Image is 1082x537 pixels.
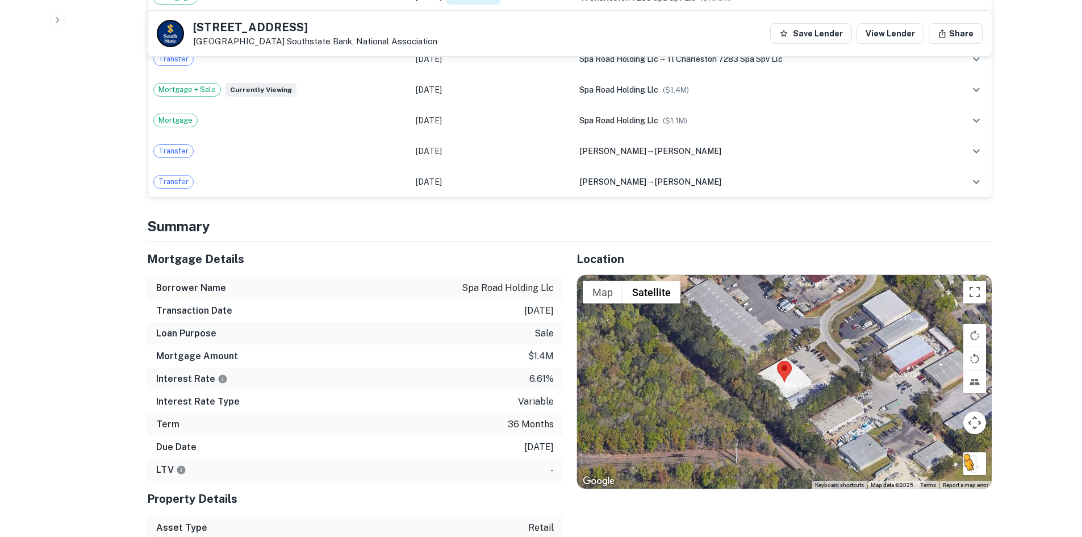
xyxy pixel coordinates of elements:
[154,115,197,126] span: Mortgage
[623,281,680,303] button: Show satellite imagery
[857,23,924,44] a: View Lender
[580,474,617,489] a: Open this area in Google Maps (opens a new window)
[176,465,186,475] svg: LTVs displayed on the website are for informational purposes only and may be reported incorrectly...
[154,176,193,188] span: Transfer
[967,141,986,161] button: expand row
[524,304,554,318] p: [DATE]
[528,349,554,363] p: $1.4m
[663,116,687,125] span: ($ 1.1M )
[579,53,933,65] div: →
[225,83,296,97] span: Currently viewing
[156,521,207,535] h6: Asset Type
[462,281,554,295] p: spa road holding llc
[871,482,913,488] span: Map data ©2025
[508,418,554,431] p: 36 months
[963,452,986,475] button: Drag Pegman onto the map to open Street View
[147,251,563,268] h5: Mortgage Details
[963,281,986,303] button: Toggle fullscreen view
[529,372,554,386] p: 6.61%
[963,324,986,347] button: Rotate map clockwise
[967,80,986,99] button: expand row
[154,53,193,65] span: Transfer
[654,177,721,186] span: [PERSON_NAME]
[156,395,240,409] h6: Interest Rate Type
[579,147,646,156] span: [PERSON_NAME]
[579,145,933,157] div: →
[967,172,986,192] button: expand row
[580,474,617,489] img: Google
[963,347,986,370] button: Rotate map counterclockwise
[156,372,228,386] h6: Interest Rate
[410,74,574,105] td: [DATE]
[156,418,179,431] h6: Term
[528,521,554,535] p: retail
[524,440,554,454] p: [DATE]
[156,304,232,318] h6: Transaction Date
[770,23,852,44] button: Save Lender
[156,327,216,340] h6: Loan Purpose
[410,166,574,197] td: [DATE]
[410,44,574,74] td: [DATE]
[218,374,228,384] svg: The interest rates displayed on the website are for informational purposes only and may be report...
[920,482,936,488] a: Terms (opens in new tab)
[518,395,554,409] p: variable
[943,482,988,488] a: Report a map error
[579,177,646,186] span: [PERSON_NAME]
[156,281,226,295] h6: Borrower Name
[963,371,986,393] button: Tilt map
[156,440,197,454] h6: Due Date
[410,105,574,136] td: [DATE]
[154,145,193,157] span: Transfer
[815,481,864,489] button: Keyboard shortcuts
[534,327,554,340] p: sale
[193,22,437,33] h5: [STREET_ADDRESS]
[666,55,783,64] span: tl charleston 7283 spa spv llc
[654,147,721,156] span: [PERSON_NAME]
[579,176,933,188] div: →
[147,216,992,236] h4: Summary
[156,349,238,363] h6: Mortgage Amount
[287,36,437,46] a: Southstate Bank, National Association
[967,111,986,130] button: expand row
[193,36,437,47] p: [GEOGRAPHIC_DATA]
[576,251,992,268] h5: Location
[579,55,658,64] span: spa road holding llc
[1025,446,1082,501] iframe: Chat Widget
[156,463,186,477] h6: LTV
[154,84,220,95] span: Mortgage + Sale
[550,463,554,477] p: -
[963,411,986,434] button: Map camera controls
[410,136,574,166] td: [DATE]
[579,85,658,94] span: spa road holding llc
[929,23,983,44] button: Share
[147,490,563,507] h5: Property Details
[967,49,986,69] button: expand row
[663,86,689,94] span: ($ 1.4M )
[583,281,623,303] button: Show street map
[579,116,658,125] span: spa road holding llc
